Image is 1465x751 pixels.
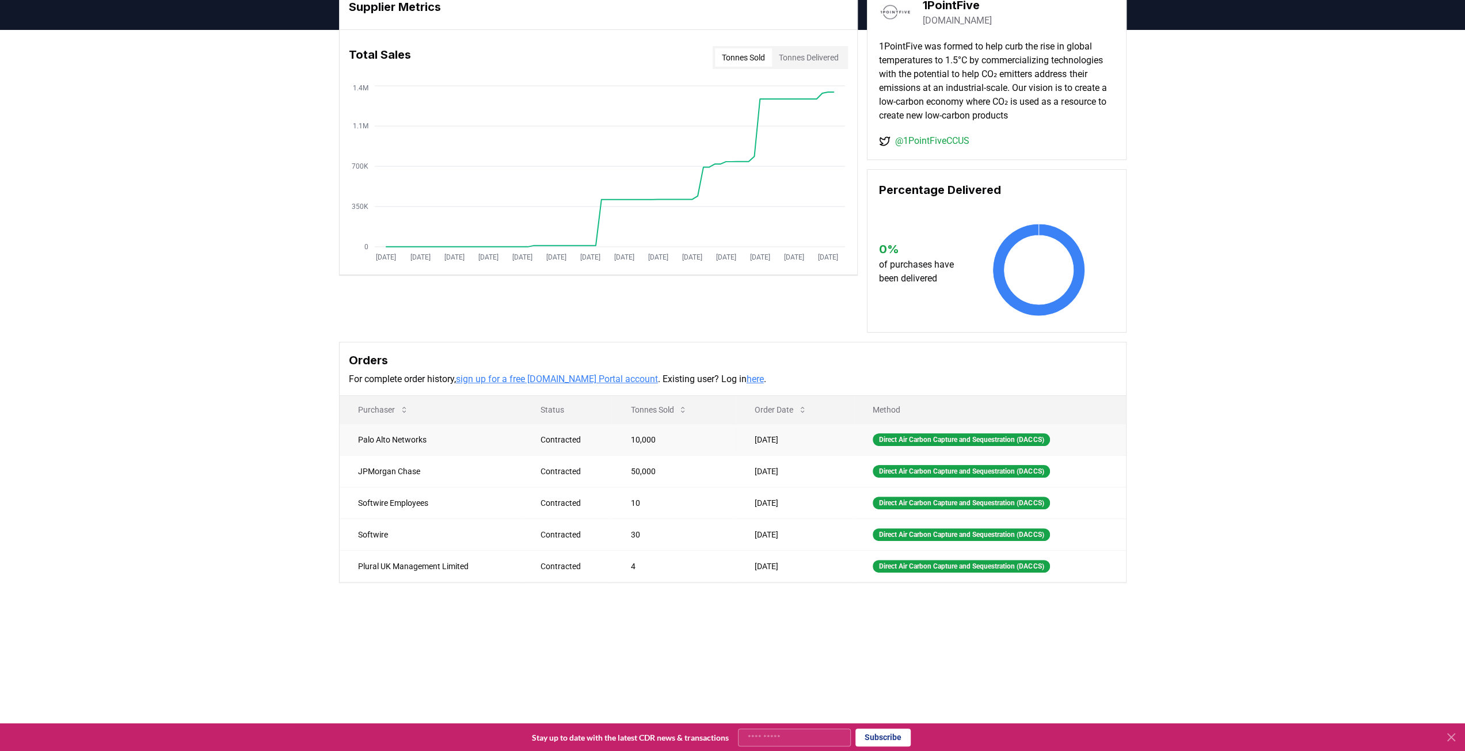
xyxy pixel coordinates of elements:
[349,398,418,421] button: Purchaser
[923,14,992,28] a: [DOMAIN_NAME]
[745,398,816,421] button: Order Date
[612,550,736,582] td: 4
[541,561,603,572] div: Contracted
[541,497,603,509] div: Contracted
[879,241,965,258] h3: 0 %
[340,550,523,582] td: Plural UK Management Limited
[352,84,368,92] tspan: 1.4M
[736,424,854,455] td: [DATE]
[352,122,368,130] tspan: 1.1M
[863,404,1116,415] p: Method
[736,487,854,519] td: [DATE]
[614,253,634,261] tspan: [DATE]
[736,550,854,582] td: [DATE]
[818,253,838,261] tspan: [DATE]
[895,134,969,148] a: @1PointFiveCCUS
[340,519,523,550] td: Softwire
[873,560,1050,573] div: Direct Air Carbon Capture and Sequestration (DACCS)
[349,46,411,69] h3: Total Sales
[340,455,523,487] td: JPMorgan Chase
[736,455,854,487] td: [DATE]
[749,253,770,261] tspan: [DATE]
[364,243,368,251] tspan: 0
[349,352,1117,369] h3: Orders
[621,398,697,421] button: Tonnes Sold
[580,253,600,261] tspan: [DATE]
[541,529,603,540] div: Contracted
[340,487,523,519] td: Softwire Employees
[648,253,668,261] tspan: [DATE]
[456,373,658,384] a: sign up for a free [DOMAIN_NAME] Portal account
[783,253,804,261] tspan: [DATE]
[736,519,854,550] td: [DATE]
[873,465,1050,478] div: Direct Air Carbon Capture and Sequestration (DACCS)
[612,487,736,519] td: 10
[531,404,603,415] p: Status
[873,497,1050,509] div: Direct Air Carbon Capture and Sequestration (DACCS)
[879,258,965,285] p: of purchases have been delivered
[541,434,603,445] div: Contracted
[444,253,464,261] tspan: [DATE]
[682,253,702,261] tspan: [DATE]
[612,424,736,455] td: 10,000
[541,466,603,477] div: Contracted
[376,253,396,261] tspan: [DATE]
[478,253,498,261] tspan: [DATE]
[716,253,736,261] tspan: [DATE]
[612,455,736,487] td: 50,000
[715,48,772,67] button: Tonnes Sold
[747,373,764,384] a: here
[349,372,1117,386] p: For complete order history, . Existing user? Log in .
[351,203,368,211] tspan: 350K
[772,48,846,67] button: Tonnes Delivered
[512,253,532,261] tspan: [DATE]
[879,40,1114,123] p: 1PointFive was formed to help curb the rise in global temperatures to 1.5°C by commercializing te...
[612,519,736,550] td: 30
[879,181,1114,199] h3: Percentage Delivered
[410,253,430,261] tspan: [DATE]
[873,528,1050,541] div: Direct Air Carbon Capture and Sequestration (DACCS)
[351,162,368,170] tspan: 700K
[873,433,1050,446] div: Direct Air Carbon Capture and Sequestration (DACCS)
[340,424,523,455] td: Palo Alto Networks
[546,253,566,261] tspan: [DATE]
